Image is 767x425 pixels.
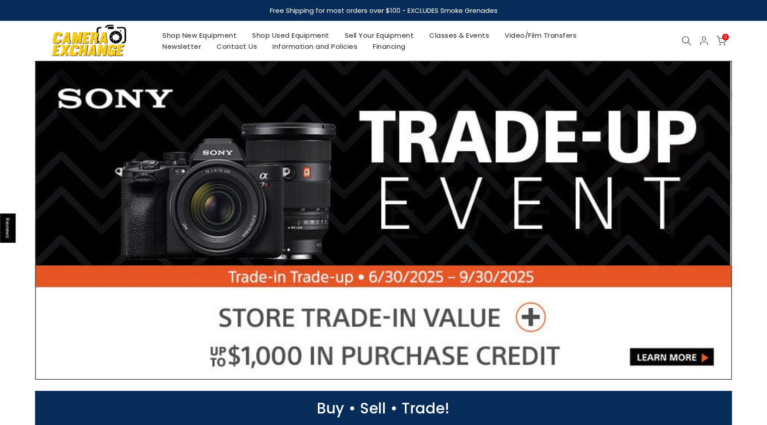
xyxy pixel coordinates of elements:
a: Video/Film Transfers [497,30,585,41]
a: Shop New Equipment [155,30,245,41]
li: Page dot 1 [358,365,363,370]
a: Classes & Events [422,30,497,41]
li: Page dot 2 [367,365,372,370]
a: Sell Your Equipment [337,30,422,41]
a: 0 [716,36,726,46]
li: Page dot 6 [404,365,409,370]
span: 0 [722,34,729,40]
a: Information and Policies [265,41,365,52]
a: Contact Us [209,41,265,52]
li: Page dot 3 [376,365,381,370]
li: Page dot 4 [386,365,391,370]
p: Buy • Sell • Trade! [31,404,736,413]
li: Page dot 5 [395,365,400,370]
a: Newsletter [155,41,209,52]
a: Shop Used Equipment [245,30,337,41]
a: Financing [365,41,414,52]
strong: Free Shipping for most orders over $100 - EXCLUDES Smoke Grenades [270,6,498,15]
